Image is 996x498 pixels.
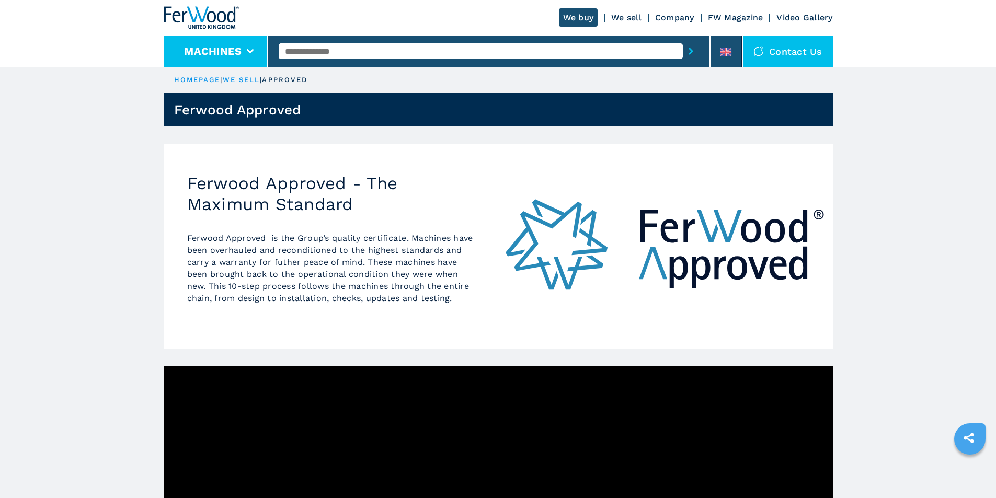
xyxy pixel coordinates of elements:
span: | [220,76,222,84]
p: Ferwood Approved is the Group’s quality certificate. Machines have been overhauled and reconditio... [187,232,475,304]
a: We buy [559,8,598,27]
button: submit-button [683,39,699,63]
div: Contact us [743,36,833,67]
iframe: Chat [952,451,988,490]
span: | [260,76,262,84]
p: approved [262,75,307,85]
img: Ferwood [164,6,239,29]
h2: Ferwood Approved - The Maximum Standard [187,173,475,214]
a: we sell [223,76,260,84]
img: Contact us [753,46,764,56]
img: Ferwood Approved - The Maximum Standard [498,144,833,349]
a: FW Magazine [708,13,763,22]
a: HOMEPAGE [174,76,221,84]
a: Video Gallery [776,13,832,22]
button: Machines [184,45,242,57]
a: We sell [611,13,642,22]
h1: Ferwood Approved [174,101,301,118]
a: Company [655,13,694,22]
a: sharethis [956,425,982,451]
